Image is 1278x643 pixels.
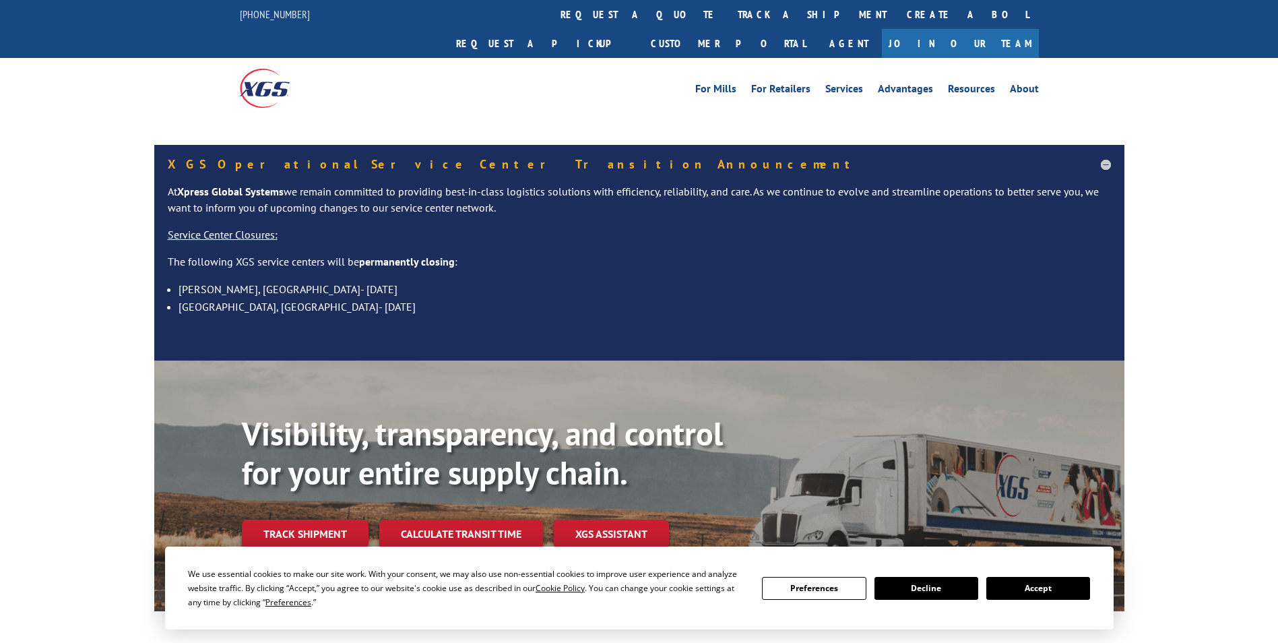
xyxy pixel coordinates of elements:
span: Preferences [265,596,311,608]
span: Cookie Policy [536,582,585,594]
a: For Retailers [751,84,810,98]
div: We use essential cookies to make our site work. With your consent, we may also use non-essential ... [188,567,746,609]
h5: XGS Operational Service Center Transition Announcement [168,158,1111,171]
b: Visibility, transparency, and control for your entire supply chain. [242,412,723,493]
a: Customer Portal [641,29,816,58]
button: Preferences [762,577,866,600]
a: Advantages [878,84,933,98]
a: Agent [816,29,882,58]
button: Accept [986,577,1090,600]
a: Request a pickup [446,29,641,58]
a: [PHONE_NUMBER] [240,7,310,21]
div: Cookie Consent Prompt [165,547,1114,630]
strong: Xpress Global Systems [177,185,284,198]
button: Decline [874,577,978,600]
a: Track shipment [242,520,369,548]
li: [PERSON_NAME], [GEOGRAPHIC_DATA]- [DATE] [179,280,1111,298]
a: About [1010,84,1039,98]
a: XGS ASSISTANT [554,520,669,549]
p: The following XGS service centers will be : [168,254,1111,281]
p: At we remain committed to providing best-in-class logistics solutions with efficiency, reliabilit... [168,184,1111,227]
a: For Mills [695,84,736,98]
a: Calculate transit time [379,520,543,549]
strong: permanently closing [359,255,455,268]
u: Service Center Closures: [168,228,278,241]
a: Join Our Team [882,29,1039,58]
a: Services [825,84,863,98]
a: Resources [948,84,995,98]
li: [GEOGRAPHIC_DATA], [GEOGRAPHIC_DATA]- [DATE] [179,298,1111,315]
